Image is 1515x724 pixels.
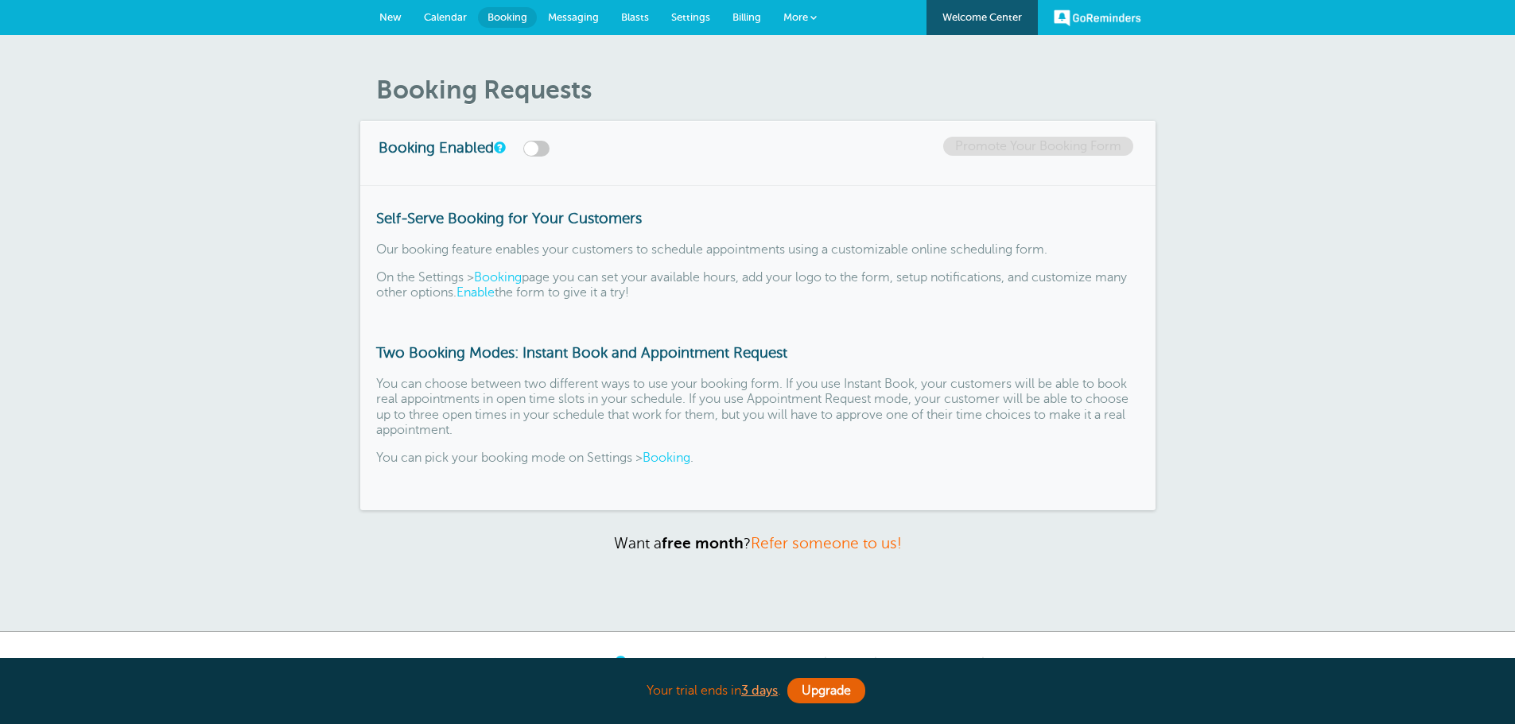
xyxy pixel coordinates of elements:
p: You can choose between two different ways to use your booking form. If you use Instant Book, your... [376,377,1140,438]
a: This switch turns your online booking form on or off. [494,142,503,153]
a: 3 days [741,683,778,698]
li: | [973,656,985,669]
li: | [816,656,827,669]
span: Booking [488,11,527,23]
a: Promote Your Booking Form [943,137,1133,156]
div: Display Timezone: [360,656,624,670]
span: New [379,11,402,23]
span: Billing [732,11,761,23]
a: Messaging Policy [885,656,973,668]
span: © 2025 GoReminders [1043,656,1156,668]
a: Booking [474,270,522,285]
a: Upgrade [787,678,865,703]
a: Refer someone to us! [751,535,902,552]
span: Messaging [548,11,599,23]
li: | [866,656,877,669]
h3: Booking Enabled [379,137,617,157]
h3: Self-Serve Booking for Your Customers [376,210,1140,227]
a: Europe/[GEOGRAPHIC_DATA] [455,656,612,669]
a: Enable [456,285,495,300]
p: You can pick your booking mode on Settings > . [376,451,1140,466]
a: Privacy [779,656,816,668]
a: Booking [478,7,537,28]
h1: Booking Requests [376,75,1156,105]
a: Terms [835,656,866,668]
a: This is the timezone being used to display dates and times to you on this device. Click the timez... [615,656,624,667]
a: Contact [993,656,1035,668]
div: Your trial ends in . [360,674,1156,708]
h3: Two Booking Modes: Instant Book and Appointment Request [376,344,1140,362]
p: Want a ? [360,534,1156,552]
span: Settings [671,11,710,23]
span: More [783,11,808,23]
p: On the Settings > page you can set your available hours, add your logo to the form, setup notific... [376,270,1140,300]
a: Booking [643,451,690,465]
p: Our booking feature enables your customers to schedule appointments using a customizable online s... [376,242,1140,257]
span: Calendar [424,11,467,23]
span: Blasts [621,11,649,23]
strong: free month [662,535,744,552]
